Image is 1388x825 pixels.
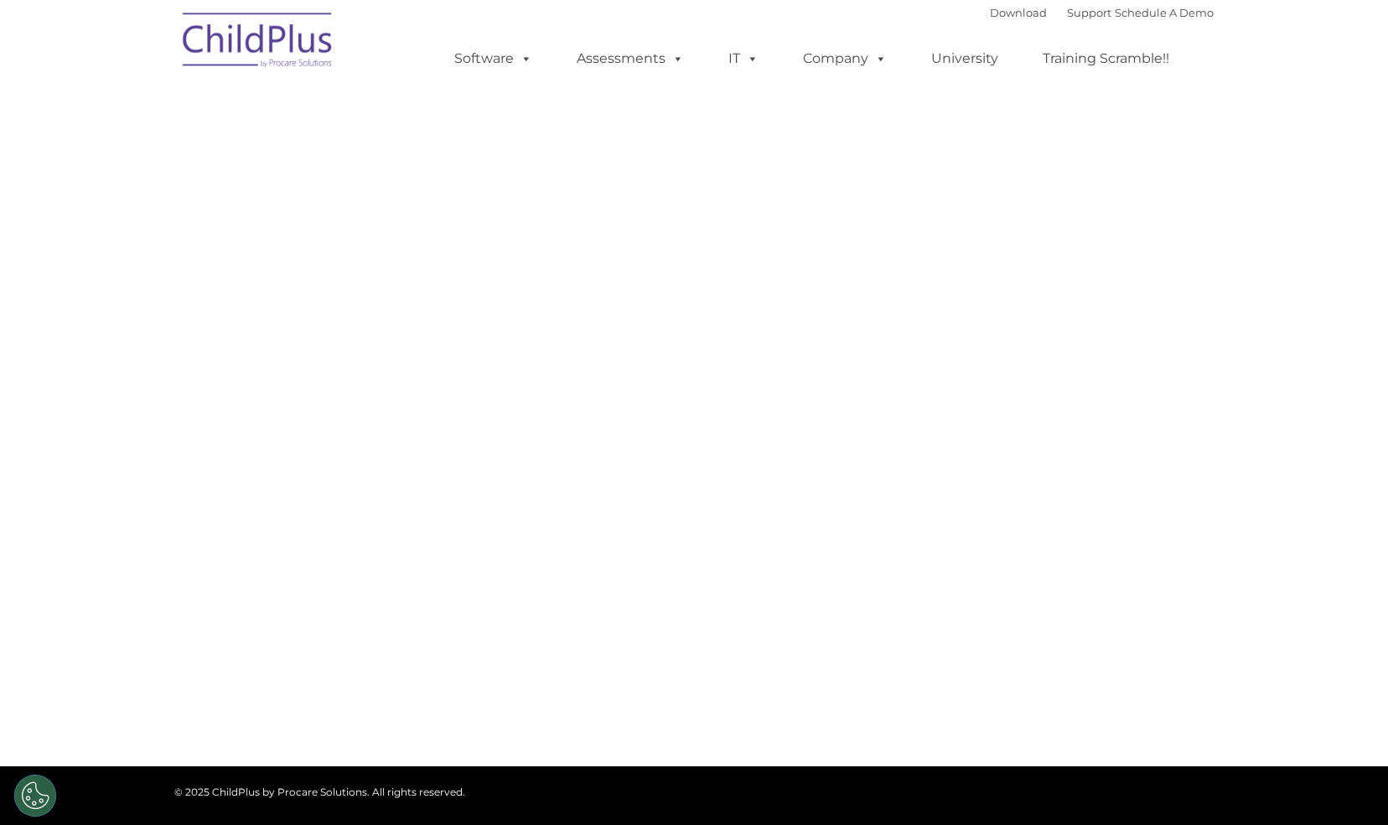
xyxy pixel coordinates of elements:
[174,1,342,85] img: ChildPlus by Procare Solutions
[990,6,1047,19] a: Download
[1067,6,1111,19] a: Support
[174,786,465,798] span: © 2025 ChildPlus by Procare Solutions. All rights reserved.
[990,6,1214,19] font: |
[14,775,56,817] button: Cookies Settings
[438,42,549,75] a: Software
[560,42,701,75] a: Assessments
[712,42,775,75] a: IT
[1026,42,1186,75] a: Training Scramble!!
[914,42,1015,75] a: University
[786,42,904,75] a: Company
[1115,6,1214,19] a: Schedule A Demo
